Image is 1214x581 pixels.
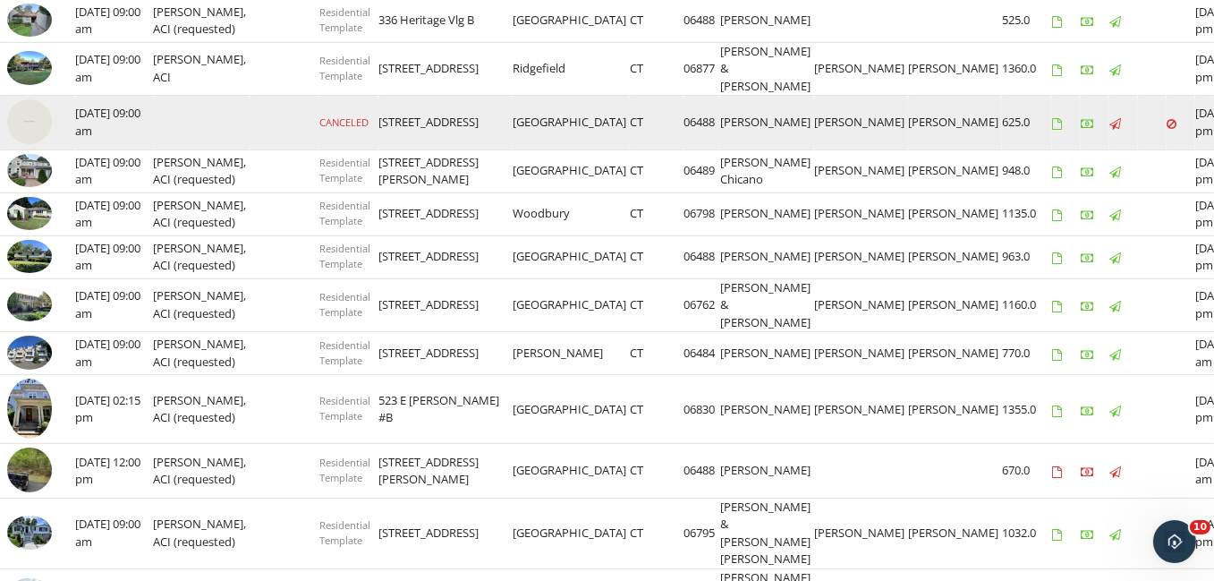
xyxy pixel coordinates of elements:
td: 1032.0 [1002,498,1052,568]
td: [PERSON_NAME] [720,235,814,278]
td: [PERSON_NAME], ACI (requested) [153,444,250,499]
td: [GEOGRAPHIC_DATA] [513,150,630,192]
img: 9413999%2Fcover_photos%2F5DhDMRce4XkuDEu6gCdo%2Fsmall.jpeg [7,4,52,38]
td: 06762 [683,278,720,332]
td: [PERSON_NAME] [720,332,814,375]
td: [GEOGRAPHIC_DATA] [513,375,630,444]
span: Residential Template [319,290,370,319]
td: [STREET_ADDRESS][PERSON_NAME] [378,444,513,499]
td: [PERSON_NAME] & [PERSON_NAME] [720,42,814,96]
img: streetview [7,99,52,144]
td: [GEOGRAPHIC_DATA] [513,444,630,499]
td: [PERSON_NAME] Chicano [720,150,814,192]
td: 1160.0 [1002,278,1052,332]
td: [PERSON_NAME], ACI [153,42,250,96]
td: [PERSON_NAME], ACI (requested) [153,498,250,568]
td: [PERSON_NAME] [908,278,1002,332]
img: 9219090%2Fcover_photos%2FFVQ1BIamOvKsTMOYrCO7%2Fsmall.jpeg [7,154,52,188]
td: [PERSON_NAME], ACI (requested) [153,150,250,192]
td: [PERSON_NAME], ACI (requested) [153,235,250,278]
img: 9108688%2Fcover_photos%2F369lkdrT6WjRyv814b0O%2Fsmall.jpeg [7,336,52,370]
td: CT [630,192,683,235]
td: 523 E [PERSON_NAME] #B [378,375,513,444]
td: [GEOGRAPHIC_DATA] [513,235,630,278]
td: [PERSON_NAME] [814,498,908,568]
td: 06488 [683,96,720,150]
td: [DATE] 12:00 pm [75,444,153,499]
td: [PERSON_NAME] [720,444,814,499]
td: [PERSON_NAME] [814,332,908,375]
td: [PERSON_NAME], ACI (requested) [153,192,250,235]
span: Residential Template [319,456,370,484]
td: [PERSON_NAME] [908,192,1002,235]
td: [DATE] 09:00 am [75,42,153,96]
td: CT [630,444,683,499]
td: [GEOGRAPHIC_DATA] [513,278,630,332]
td: [PERSON_NAME] [814,375,908,444]
td: 670.0 [1002,444,1052,499]
td: CT [630,498,683,568]
span: CANCELED [319,115,369,129]
td: [GEOGRAPHIC_DATA] [513,498,630,568]
span: Residential Template [319,242,370,270]
td: [PERSON_NAME] [908,332,1002,375]
td: [STREET_ADDRESS][PERSON_NAME] [378,150,513,192]
td: [PERSON_NAME] [814,150,908,192]
span: Residential Template [319,338,370,367]
td: [PERSON_NAME] [814,235,908,278]
td: CT [630,235,683,278]
td: [PERSON_NAME] & [PERSON_NAME] [PERSON_NAME] [720,498,814,568]
td: [PERSON_NAME] [814,42,908,96]
td: [PERSON_NAME] & [PERSON_NAME] [720,278,814,332]
td: [DATE] 09:00 am [75,235,153,278]
span: Residential Template [319,54,370,82]
td: 1355.0 [1002,375,1052,444]
td: [PERSON_NAME] [908,498,1002,568]
span: Residential Template [319,518,370,547]
td: 06877 [683,42,720,96]
img: 9161213%2Fcover_photos%2FCzfCvjYiOD1tKMoeIWGN%2Fsmall.jpeg [7,240,52,274]
td: [PERSON_NAME] [720,192,814,235]
td: [DATE] 09:00 am [75,498,153,568]
td: [DATE] 09:00 am [75,96,153,150]
span: Residential Template [319,5,370,34]
td: [GEOGRAPHIC_DATA] [513,96,630,150]
td: 625.0 [1002,96,1052,150]
td: CT [630,332,683,375]
td: [PERSON_NAME] [513,332,630,375]
td: [PERSON_NAME] [908,375,1002,444]
td: [PERSON_NAME] [908,235,1002,278]
td: 06489 [683,150,720,192]
td: [DATE] 02:15 pm [75,375,153,444]
td: [DATE] 09:00 am [75,332,153,375]
img: 9142472%2Fcover_photos%2F0VSwg9ESWXjmNa15ogNs%2Fsmall.jpeg [7,197,52,231]
td: [PERSON_NAME] [908,96,1002,150]
td: 770.0 [1002,332,1052,375]
span: Residential Template [319,156,370,184]
td: [STREET_ADDRESS] [378,235,513,278]
td: [PERSON_NAME] [814,96,908,150]
img: streetview [7,448,52,492]
td: [PERSON_NAME] [814,192,908,235]
td: 06488 [683,444,720,499]
td: 06795 [683,498,720,568]
span: Residential Template [319,199,370,227]
td: 963.0 [1002,235,1052,278]
span: Residential Template [319,394,370,423]
td: 06798 [683,192,720,235]
td: 06488 [683,235,720,278]
td: CT [630,96,683,150]
td: [PERSON_NAME] [720,375,814,444]
td: [STREET_ADDRESS] [378,42,513,96]
td: [DATE] 09:00 am [75,278,153,332]
span: 10 [1190,520,1210,534]
td: 1135.0 [1002,192,1052,235]
td: 948.0 [1002,150,1052,192]
td: [PERSON_NAME], ACI (requested) [153,375,250,444]
td: [STREET_ADDRESS] [378,332,513,375]
img: 9142719%2Fcover_photos%2FLf63WolwAGCnyM21z2ax%2Fsmall.jpeg [7,287,52,321]
td: 1360.0 [1002,42,1052,96]
td: [PERSON_NAME] [720,96,814,150]
td: [DATE] 09:00 am [75,192,153,235]
img: 9217575%2Fcover_photos%2FqozXp1NgC5MQgl3J4Y9v%2Fsmall.jpeg [7,51,52,85]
